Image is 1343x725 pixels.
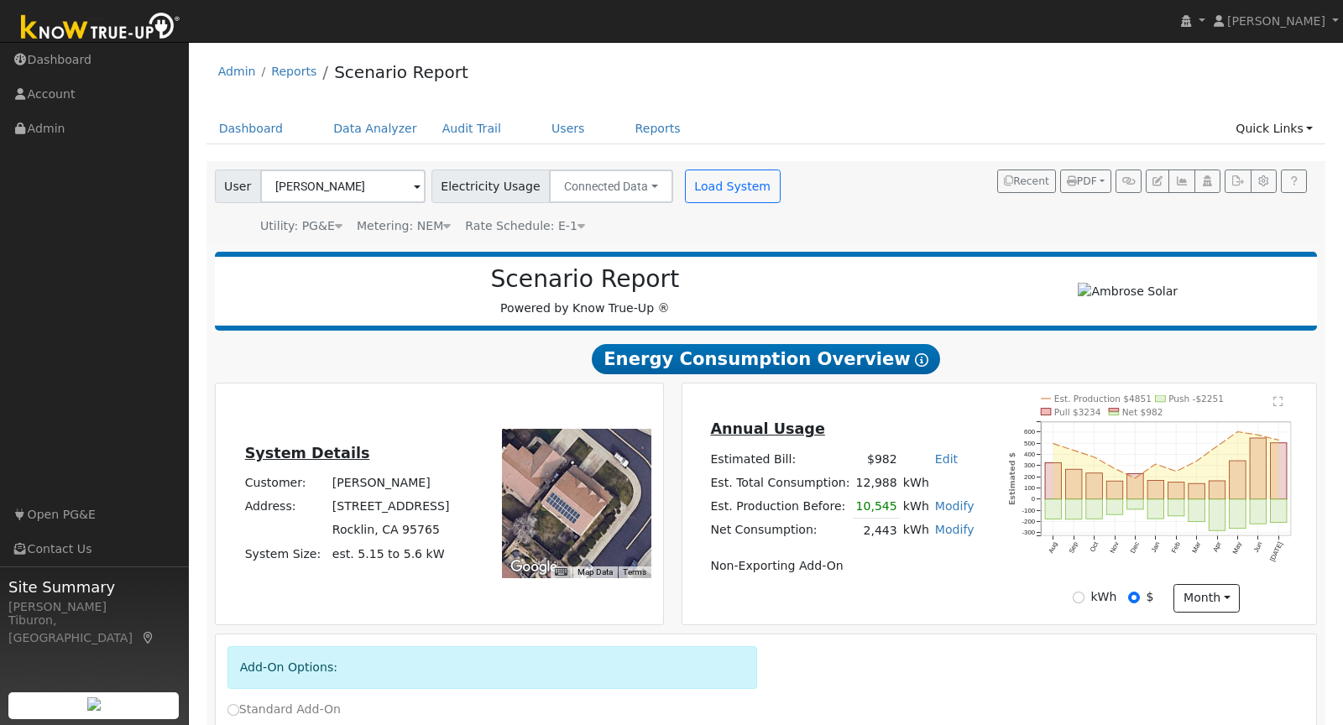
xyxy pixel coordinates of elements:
[334,62,468,82] a: Scenario Report
[1146,170,1169,193] button: Edit User
[1251,438,1267,499] rect: onclick=""
[1216,445,1219,447] circle: onclick=""
[1066,469,1083,499] rect: onclick=""
[506,556,562,578] img: Google
[1257,434,1260,436] circle: onclick=""
[1007,452,1016,505] text: Estimated $
[1251,499,1267,524] rect: onclick=""
[1223,113,1325,144] a: Quick Links
[1171,540,1183,555] text: Feb
[8,612,180,647] div: Tiburon, [GEOGRAPHIC_DATA]
[215,170,261,203] span: User
[8,576,180,598] span: Site Summary
[1210,499,1226,530] rect: onclick=""
[1086,473,1103,499] rect: onclick=""
[1024,462,1036,470] text: 300
[1053,442,1055,445] circle: onclick=""
[1114,467,1116,470] circle: onclick=""
[708,555,977,578] td: Non-Exporting Add-On
[1148,499,1165,519] rect: onclick=""
[1122,407,1163,417] text: Net $982
[1278,439,1280,441] circle: onclick=""
[227,646,757,689] div: Add-On Options:
[332,547,445,561] span: est. 5.15 to 5.6 kW
[1024,473,1036,481] text: 200
[1273,396,1283,407] text: 
[1127,499,1144,509] rect: onclick=""
[1168,499,1185,516] rect: onclick=""
[1196,460,1199,462] circle: onclick=""
[8,598,180,616] div: [PERSON_NAME]
[1054,407,1101,417] text: Pull $3234
[329,495,452,519] td: [STREET_ADDRESS]
[141,631,156,644] a: Map
[357,217,451,235] div: Metering: NEM
[1022,507,1036,514] text: -100
[1073,449,1075,451] circle: onclick=""
[1168,482,1185,499] rect: onclick=""
[260,170,426,203] input: Select a User
[1067,175,1097,187] span: PDF
[506,556,562,578] a: Open this area in Google Maps (opens a new window)
[329,472,452,495] td: [PERSON_NAME]
[1227,14,1325,28] span: [PERSON_NAME]
[232,265,938,294] h2: Scenario Report
[1189,483,1205,499] rect: onclick=""
[1191,540,1203,554] text: Mar
[87,697,101,711] img: retrieve
[1032,496,1036,503] text: 0
[1147,588,1154,606] label: $
[227,704,239,716] input: Standard Add-On
[539,113,598,144] a: Users
[1024,428,1036,436] text: 600
[549,170,673,203] button: Connected Data
[430,113,514,144] a: Audit Trail
[853,519,900,543] td: 2,443
[321,113,430,144] a: Data Analyzer
[242,495,329,519] td: Address:
[1212,540,1223,553] text: Apr
[1054,394,1152,404] text: Est. Production $4851
[1090,588,1116,606] label: kWh
[1269,541,1285,563] text: [DATE]
[1148,481,1165,500] rect: onclick=""
[915,353,928,367] i: Show Help
[1024,451,1036,458] text: 400
[935,452,958,466] a: Edit
[242,472,329,495] td: Customer:
[1024,484,1036,492] text: 100
[245,445,370,462] u: System Details
[1060,170,1111,193] button: PDF
[1150,541,1161,554] text: Jan
[1022,529,1036,537] text: -300
[1271,499,1288,523] rect: onclick=""
[623,113,693,144] a: Reports
[577,566,613,578] button: Map Data
[1078,283,1178,300] img: Ambrose Solar
[853,447,900,471] td: $982
[218,65,256,78] a: Admin
[900,471,977,494] td: kWh
[1048,541,1059,555] text: Aug
[900,519,932,543] td: kWh
[623,567,646,576] a: Terms (opens in new tab)
[853,494,900,519] td: 10,545
[1189,499,1205,522] rect: onclick=""
[329,519,452,542] td: Rocklin, CA 95765
[1175,470,1178,472] circle: onclick=""
[853,471,900,494] td: 12,988
[1066,499,1083,519] rect: onclick=""
[1022,518,1036,525] text: -200
[431,170,550,203] span: Electricity Usage
[1225,170,1251,193] button: Export Interval Data
[206,113,296,144] a: Dashboard
[13,9,189,47] img: Know True-Up
[1253,541,1264,554] text: Jun
[555,566,567,578] button: Keyboard shortcuts
[1194,170,1220,193] button: Login As
[1129,541,1141,555] text: Dec
[1231,541,1243,555] text: May
[223,265,948,317] div: Powered by Know True-Up ®
[1281,170,1307,193] a: Help Link
[260,217,342,235] div: Utility: PG&E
